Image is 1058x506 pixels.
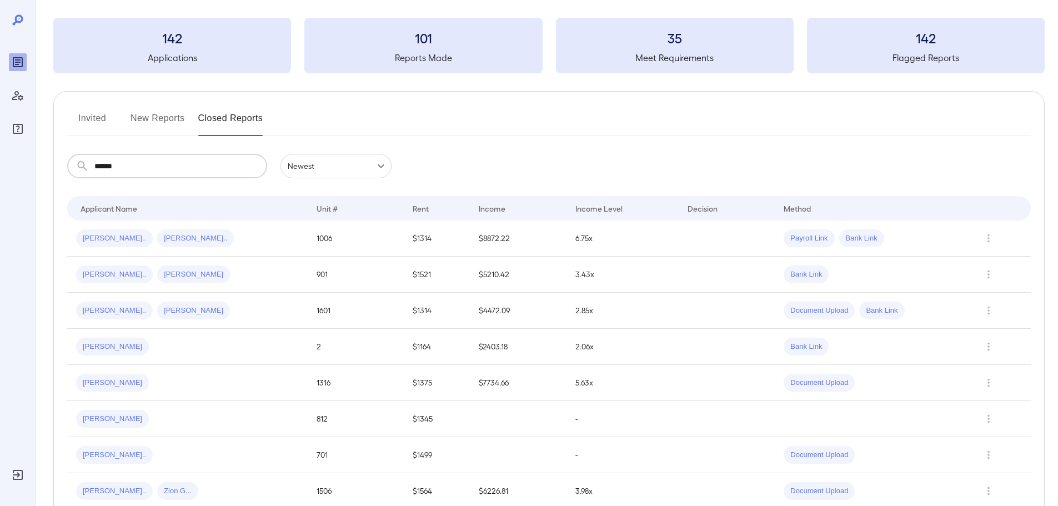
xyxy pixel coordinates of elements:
[76,450,153,460] span: [PERSON_NAME]..
[566,221,679,257] td: 6.75x
[784,378,855,388] span: Document Upload
[859,305,904,316] span: Bank Link
[76,378,149,388] span: [PERSON_NAME]
[198,109,263,136] button: Closed Reports
[308,293,404,329] td: 1601
[784,305,855,316] span: Document Upload
[308,257,404,293] td: 901
[784,486,855,497] span: Document Upload
[980,338,997,355] button: Row Actions
[807,29,1045,47] h3: 142
[53,29,291,47] h3: 142
[157,305,230,316] span: [PERSON_NAME]
[280,154,392,178] div: Newest
[404,329,470,365] td: $1164
[9,53,27,71] div: Reports
[76,233,153,244] span: [PERSON_NAME]..
[807,51,1045,64] h5: Flagged Reports
[980,265,997,283] button: Row Actions
[53,18,1045,73] summary: 142Applications101Reports Made35Meet Requirements142Flagged Reports
[157,269,230,280] span: [PERSON_NAME]
[556,51,794,64] h5: Meet Requirements
[575,202,623,215] div: Income Level
[76,305,153,316] span: [PERSON_NAME]..
[470,221,566,257] td: $8872.22
[308,365,404,401] td: 1316
[308,221,404,257] td: 1006
[566,293,679,329] td: 2.85x
[470,329,566,365] td: $2403.18
[556,29,794,47] h3: 35
[157,233,234,244] span: [PERSON_NAME]..
[304,29,542,47] h3: 101
[76,269,153,280] span: [PERSON_NAME]..
[76,486,153,497] span: [PERSON_NAME]..
[784,269,829,280] span: Bank Link
[9,466,27,484] div: Log Out
[470,293,566,329] td: $4472.09
[76,414,149,424] span: [PERSON_NAME]
[980,374,997,392] button: Row Actions
[157,486,198,497] span: Zion G...
[980,410,997,428] button: Row Actions
[404,401,470,437] td: $1345
[81,202,137,215] div: Applicant Name
[67,109,117,136] button: Invited
[688,202,718,215] div: Decision
[839,233,884,244] span: Bank Link
[980,229,997,247] button: Row Actions
[404,293,470,329] td: $1314
[980,302,997,319] button: Row Actions
[404,221,470,257] td: $1314
[308,401,404,437] td: 812
[980,446,997,464] button: Row Actions
[470,257,566,293] td: $5210.42
[308,329,404,365] td: 2
[53,51,291,64] h5: Applications
[131,109,185,136] button: New Reports
[479,202,505,215] div: Income
[9,87,27,104] div: Manage Users
[76,342,149,352] span: [PERSON_NAME]
[566,365,679,401] td: 5.63x
[566,401,679,437] td: -
[980,482,997,500] button: Row Actions
[566,329,679,365] td: 2.06x
[9,120,27,138] div: FAQ
[413,202,430,215] div: Rent
[404,257,470,293] td: $1521
[404,365,470,401] td: $1375
[566,437,679,473] td: -
[308,437,404,473] td: 701
[784,233,834,244] span: Payroll Link
[784,342,829,352] span: Bank Link
[784,202,811,215] div: Method
[404,437,470,473] td: $1499
[784,450,855,460] span: Document Upload
[566,257,679,293] td: 3.43x
[304,51,542,64] h5: Reports Made
[470,365,566,401] td: $7734.66
[317,202,338,215] div: Unit #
